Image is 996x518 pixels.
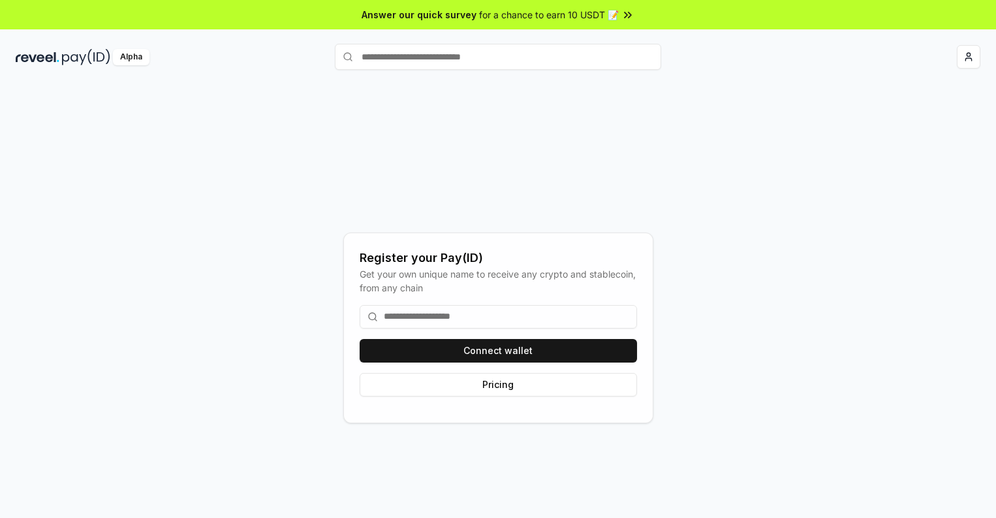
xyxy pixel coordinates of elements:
button: Pricing [360,373,637,397]
button: Connect wallet [360,339,637,363]
span: Answer our quick survey [362,8,476,22]
img: reveel_dark [16,49,59,65]
div: Register your Pay(ID) [360,249,637,267]
img: pay_id [62,49,110,65]
div: Alpha [113,49,149,65]
span: for a chance to earn 10 USDT 📝 [479,8,619,22]
div: Get your own unique name to receive any crypto and stablecoin, from any chain [360,267,637,295]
